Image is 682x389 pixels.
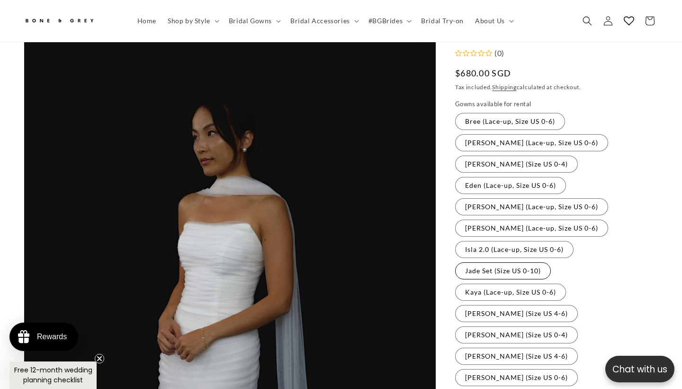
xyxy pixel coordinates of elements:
button: Close teaser [95,354,104,363]
summary: Shop by Style [162,11,223,31]
label: [PERSON_NAME] (Size US 4-6) [455,348,578,365]
span: Free 12-month wedding planning checklist [14,365,92,385]
a: Shipping [492,83,517,91]
div: Free 12-month wedding planning checklistClose teaser [9,361,97,389]
summary: Bridal Accessories [285,11,363,31]
label: Isla 2.0 (Lace-up, Size US 0-6) [455,241,574,258]
label: [PERSON_NAME] (Size US 0-4) [455,156,578,173]
summary: Bridal Gowns [223,11,285,31]
p: Chat with us [605,362,674,376]
span: Shop by Style [168,17,210,25]
span: About Us [475,17,505,25]
span: Bridal Try-on [421,17,464,25]
span: #BGBrides [368,17,403,25]
span: Home [137,17,156,25]
a: Bridal Try-on [415,11,469,31]
button: Write a review [572,14,635,30]
label: Kaya (Lace-up, Size US 0-6) [455,284,566,301]
label: [PERSON_NAME] (Size US 0-4) [455,326,578,343]
div: (0) [492,46,504,60]
div: Rewards [37,333,67,341]
label: Jade Set (Size US 0-10) [455,262,551,279]
div: Tax included. calculated at checkout. [455,83,658,92]
summary: #BGBrides [363,11,415,31]
a: Write a review [63,54,105,62]
legend: Gowns available for rental [455,100,532,109]
a: Home [132,11,162,31]
span: Bridal Accessories [290,17,350,25]
span: Bridal Gowns [229,17,272,25]
label: Bree (Lace-up, Size US 0-6) [455,113,565,130]
label: [PERSON_NAME] (Size US 0-6) [455,369,578,386]
label: [PERSON_NAME] (Lace-up, Size US 0-6) [455,220,608,237]
img: Bone and Grey Bridal [24,13,95,29]
a: Bone and Grey Bridal [20,9,122,32]
button: Open chatbox [605,356,674,382]
label: [PERSON_NAME] (Lace-up, Size US 0-6) [455,134,608,151]
label: [PERSON_NAME] (Lace-up, Size US 0-6) [455,198,608,215]
summary: About Us [469,11,518,31]
span: $680.00 SGD [455,67,511,80]
label: [PERSON_NAME] (Size US 4-6) [455,305,578,322]
label: Eden (Lace-up, Size US 0-6) [455,177,566,194]
summary: Search [577,10,598,31]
